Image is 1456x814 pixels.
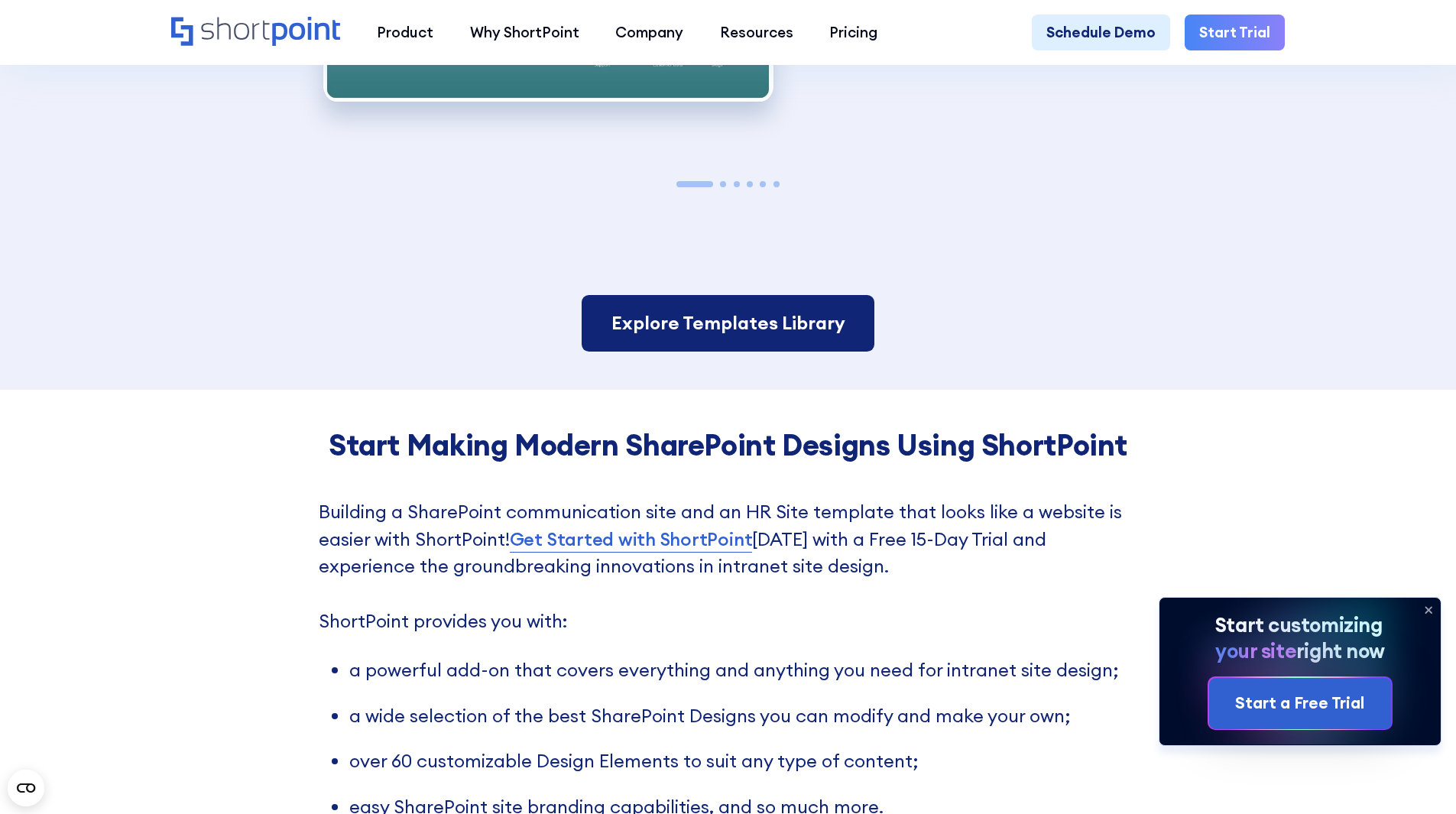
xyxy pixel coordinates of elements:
span: Go to slide 2 [720,181,726,187]
a: Why ShortPoint [452,15,598,51]
li: a wide selection of the best SharePoint Designs you can modify and make your own; [349,702,1138,730]
span: Go to slide 1 [676,181,713,187]
a: Start a Free Trial [1209,678,1391,728]
li: a powerful add-on that covers everything and anything you need for intranet site design; [349,657,1138,684]
a: Company [597,15,702,51]
span: Go to slide 5 [760,181,766,187]
a: Pricing [812,15,897,51]
a: Product [358,15,452,51]
strong: Start Making Modern SharePoint Designs Using ShortPoint [329,426,1127,463]
a: Start Trial [1185,15,1285,51]
div: Company [615,21,683,44]
p: Building a SharePoint communication site and an HR Site template that looks like a website is eas... [319,498,1138,635]
div: Product [377,21,433,44]
iframe: Chat Widget [1380,741,1456,814]
a: Get Started with ShortPoint [510,526,753,553]
a: Schedule Demo [1032,15,1170,51]
a: Explore Templates Library [582,295,874,352]
div: Pricing [829,21,877,44]
div: Start a Free Trial [1236,691,1365,715]
span: Go to slide 3 [734,181,740,187]
button: Open CMP widget [8,770,44,806]
span: Go to slide 6 [773,181,780,187]
a: Resources [702,15,812,51]
div: Resources [720,21,793,44]
li: over 60 customizable Design Elements to suit any type of content; [349,748,1138,775]
a: Home [171,17,340,48]
div: Why ShortPoint [470,21,579,44]
span: Go to slide 4 [747,181,753,187]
